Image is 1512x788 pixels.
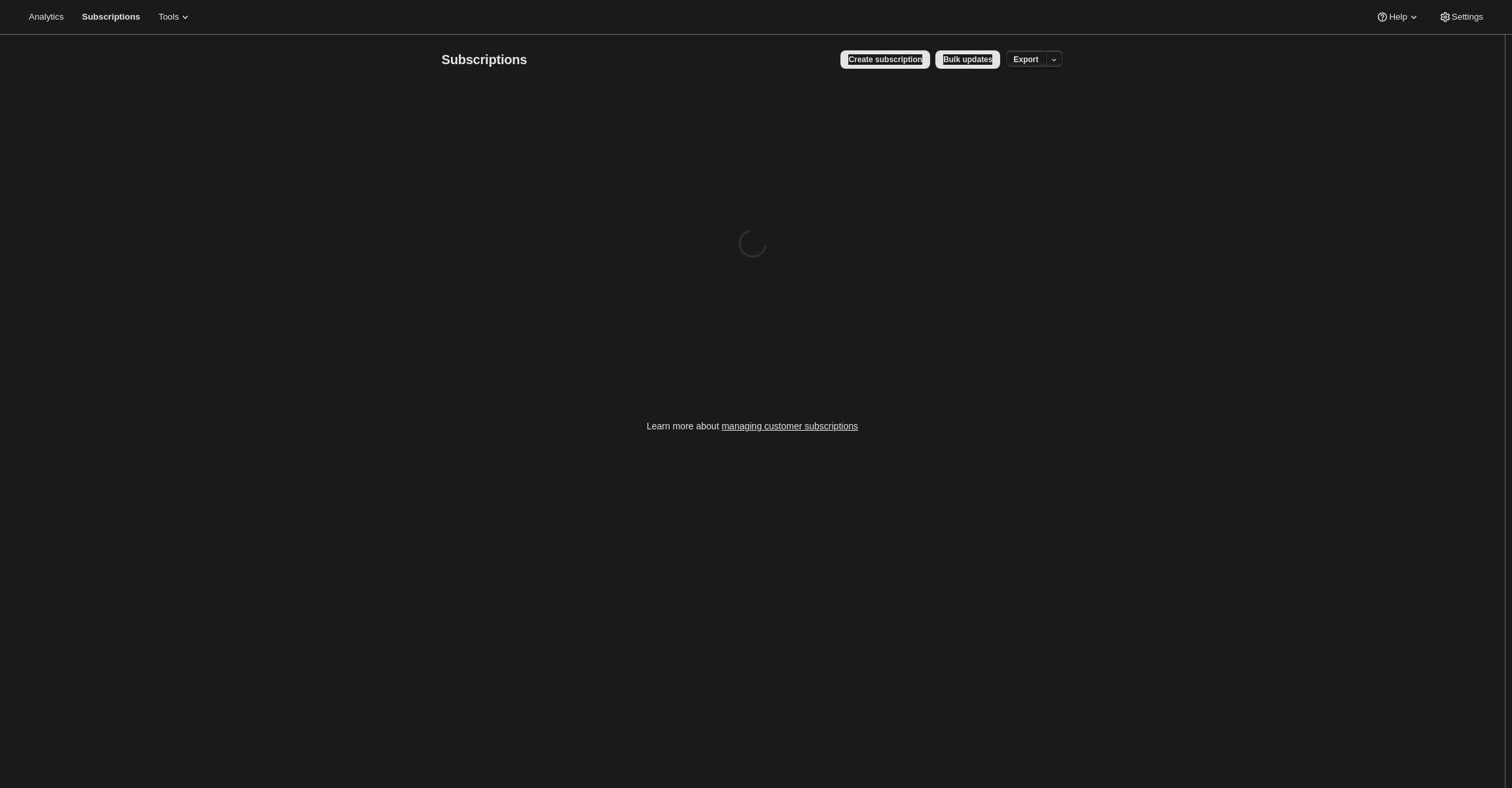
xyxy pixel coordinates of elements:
button: Tools [151,8,200,26]
span: Subscriptions [82,12,140,22]
span: Bulk updates [943,54,992,65]
span: Analytics [29,12,63,22]
button: Export [1005,50,1046,69]
button: Analytics [21,8,71,26]
button: Subscriptions [74,8,148,26]
span: Help [1389,12,1407,22]
p: Learn more about [647,420,858,433]
button: Help [1368,8,1428,26]
span: Create subscription [848,54,922,65]
span: Export [1013,54,1038,65]
a: managing customer subscriptions [721,421,858,431]
button: Settings [1431,8,1491,26]
span: Tools [158,12,179,22]
span: Subscriptions [442,52,528,67]
span: Settings [1452,12,1483,22]
button: Create subscription [840,50,930,69]
button: Bulk updates [935,50,1000,69]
